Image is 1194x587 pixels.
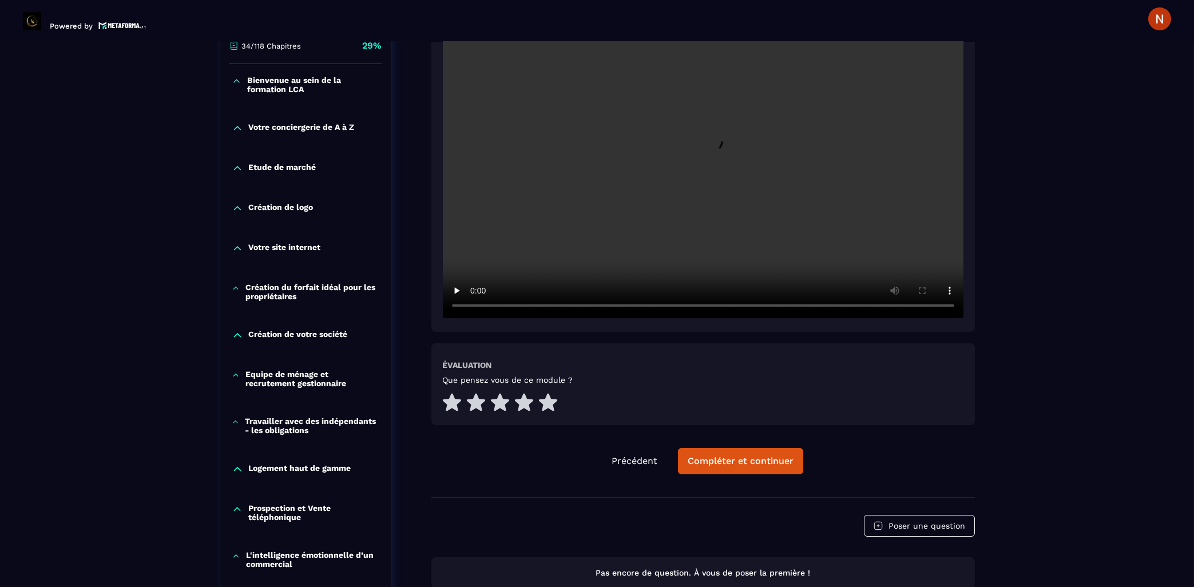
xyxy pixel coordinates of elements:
p: Pas encore de question. À vous de poser la première ! [442,568,965,578]
p: 34/118 Chapitres [242,42,302,50]
p: Powered by [50,22,93,30]
button: Précédent [602,449,667,474]
div: Compléter et continuer [688,455,794,467]
p: Bienvenue au sein de la formation LCA [247,76,379,94]
h5: Que pensez vous de ce module ? [443,375,573,384]
p: Prospection et Vente téléphonique [248,503,379,522]
button: Poser une question [864,515,975,537]
h6: Évaluation [443,360,492,370]
img: logo [98,21,146,30]
img: logo-branding [23,12,41,30]
p: Votre conciergerie de A à Z [249,122,355,134]
p: Création de votre société [249,330,348,341]
p: Logement haut de gamme [249,463,351,475]
p: Création du forfait idéal pour les propriétaires [245,283,379,301]
p: Votre site internet [249,243,321,254]
p: Equipe de ménage et recrutement gestionnaire [245,370,379,388]
p: Création de logo [249,203,314,214]
button: Compléter et continuer [678,448,803,474]
p: Travailler avec des indépendants - les obligations [245,417,379,435]
p: 29% [363,39,382,52]
p: L'intelligence émotionnelle d’un commercial [246,550,379,569]
p: Etude de marché [249,162,316,174]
